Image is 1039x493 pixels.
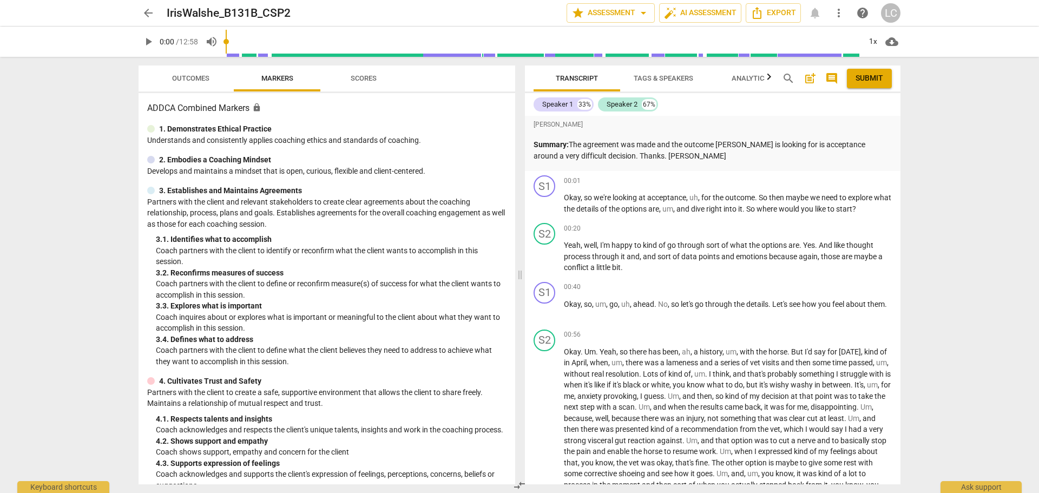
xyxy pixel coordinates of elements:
span: again [799,252,818,261]
span: , [722,347,726,356]
span: to [634,241,643,249]
span: , [581,300,584,308]
span: , [630,300,633,308]
span: like [834,241,846,249]
span: Filler word [876,358,887,367]
span: Filler word [662,205,673,213]
span: when [590,358,608,367]
span: Okay [564,300,581,308]
span: some [812,358,832,367]
span: arrow_drop_down [637,6,650,19]
h2: IrisWalshe_B131B_CSP2 [167,6,291,20]
span: , [673,205,676,213]
div: 67% [642,99,656,110]
div: Ask support [941,481,1022,493]
span: of [673,252,681,261]
span: bit [612,263,621,272]
h3: ADDCA Combined Markers [147,102,507,115]
span: the [756,347,768,356]
span: acceptance [647,193,686,202]
span: . [787,347,791,356]
span: in [814,380,822,389]
span: see [789,300,802,308]
span: go [609,300,618,308]
span: . [768,300,772,308]
button: Search [780,70,797,87]
span: Lots [643,370,660,378]
span: more_vert [832,6,845,19]
span: like [815,205,827,213]
span: . [621,263,623,272]
span: details [746,300,768,308]
span: of [741,358,750,367]
span: , [606,300,609,308]
button: Add summary [801,70,819,87]
div: Change speaker [534,330,555,351]
span: Filler word [621,300,630,308]
span: then [769,193,786,202]
span: real [591,370,606,378]
span: resolution [606,370,639,378]
span: and [733,370,747,378]
span: well [584,241,597,249]
span: 00:20 [564,224,581,233]
span: know [687,380,707,389]
span: , [818,252,821,261]
span: post_add [804,72,817,85]
span: the [713,193,725,202]
span: Let's [772,300,789,308]
span: would [779,205,801,213]
p: Understands and consistently applies coaching ethics and standards of coaching. [147,135,507,146]
button: Play [139,32,158,51]
span: right [706,205,724,213]
span: those [821,252,841,261]
span: are [788,241,799,249]
span: , [873,358,876,367]
span: Filler word [726,347,736,356]
span: . [755,193,759,202]
div: Change speaker [534,175,555,197]
span: you [818,300,832,308]
span: start [836,205,852,213]
p: 3. Establishes and Maintains Agreements [159,185,302,196]
span: So [759,193,769,202]
span: when [564,380,584,389]
span: to [827,205,836,213]
span: . [851,380,854,389]
span: wishy [770,380,791,389]
p: Coach partners with the client to define or reconfirm measure(s) of success for what the client w... [156,278,507,300]
span: visits [762,358,781,367]
span: do [734,380,743,389]
span: Filler word [595,300,606,308]
span: are [648,205,659,213]
span: white [651,380,669,389]
span: emotions [736,252,769,261]
span: / 12:58 [176,37,198,46]
span: it's [759,380,770,389]
span: Filler word [658,300,668,308]
span: , [622,358,626,367]
span: say [814,347,827,356]
p: 1. Demonstrates Ethical Practice [159,123,272,135]
span: And [819,241,834,249]
span: , [864,380,867,389]
span: Okay [564,347,581,356]
span: like [594,380,607,389]
span: Assessment is enabled for this document. The competency model is locked and follows the assessmen... [252,103,261,112]
span: 00:01 [564,176,581,186]
div: Change speaker [534,282,555,304]
span: with [869,370,885,378]
span: struggle [840,370,869,378]
span: Filler word [867,380,878,389]
span: options [761,241,788,249]
span: ahead [633,300,654,308]
span: if [607,380,613,389]
span: for [881,380,891,389]
span: . [742,205,746,213]
span: happy [611,241,634,249]
div: Speaker 2 [607,99,637,110]
span: , [581,193,584,202]
span: data [681,252,699,261]
span: and [781,358,795,367]
span: we [810,193,821,202]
